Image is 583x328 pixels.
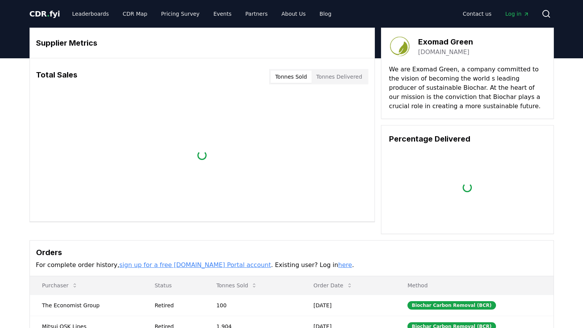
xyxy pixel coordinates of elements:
span: Log in [505,10,529,18]
a: Blog [314,7,338,21]
h3: Percentage Delivered [389,133,546,145]
a: [DOMAIN_NAME] [418,48,470,57]
div: loading [463,183,472,192]
div: Retired [154,302,198,309]
h3: Exomad Green [418,36,473,48]
p: Method [401,282,547,289]
a: Contact us [457,7,498,21]
h3: Supplier Metrics [36,37,368,49]
p: Status [148,282,198,289]
span: CDR fyi [30,9,60,18]
td: 100 [204,295,301,316]
a: sign up for a free [DOMAIN_NAME] Portal account [119,261,271,269]
a: CDR.fyi [30,8,60,19]
h3: Orders [36,247,547,258]
img: Exomad Green-logo [389,36,411,57]
button: Tonnes Sold [271,71,312,83]
span: . [47,9,49,18]
a: Log in [499,7,535,21]
h3: Total Sales [36,69,77,84]
a: Pricing Survey [155,7,205,21]
a: CDR Map [117,7,153,21]
p: We are Exomad Green, a company committed to the vision of becoming the world s leading producer o... [389,65,546,111]
button: Order Date [307,278,359,293]
a: Events [207,7,238,21]
nav: Main [66,7,337,21]
a: About Us [275,7,312,21]
div: Biochar Carbon Removal (BCR) [407,301,496,310]
div: loading [197,151,207,160]
button: Purchaser [36,278,84,293]
a: here [338,261,352,269]
button: Tonnes Delivered [312,71,367,83]
button: Tonnes Sold [210,278,263,293]
p: For complete order history, . Existing user? Log in . [36,260,547,270]
nav: Main [457,7,535,21]
td: The Economist Group [30,295,143,316]
td: [DATE] [301,295,395,316]
a: Leaderboards [66,7,115,21]
a: Partners [239,7,274,21]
